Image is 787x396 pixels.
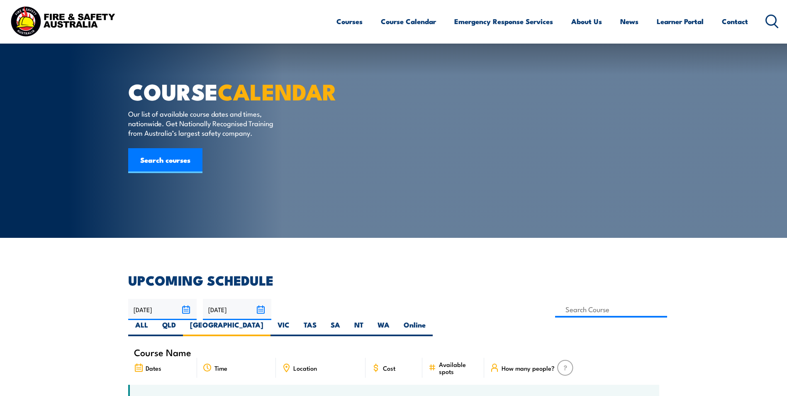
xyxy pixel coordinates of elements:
label: SA [324,320,347,336]
span: Course Name [134,349,191,356]
span: Cost [383,364,395,372]
strong: CALENDAR [218,73,337,108]
h1: COURSE [128,81,333,101]
a: Courses [336,10,363,32]
label: WA [370,320,397,336]
span: Location [293,364,317,372]
span: Dates [146,364,161,372]
input: Search Course [555,301,668,318]
a: Search courses [128,148,202,173]
input: To date [203,299,271,320]
a: Course Calendar [381,10,436,32]
span: How many people? [502,364,555,372]
a: About Us [571,10,602,32]
a: Emergency Response Services [454,10,553,32]
span: Available spots [439,361,478,375]
label: Online [397,320,433,336]
h2: UPCOMING SCHEDULE [128,274,659,286]
label: VIC [270,320,297,336]
a: Contact [722,10,748,32]
label: [GEOGRAPHIC_DATA] [183,320,270,336]
label: QLD [155,320,183,336]
input: From date [128,299,197,320]
label: NT [347,320,370,336]
a: News [620,10,638,32]
label: ALL [128,320,155,336]
label: TAS [297,320,324,336]
span: Time [214,364,227,372]
p: Our list of available course dates and times, nationwide. Get Nationally Recognised Training from... [128,109,280,138]
a: Learner Portal [657,10,704,32]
